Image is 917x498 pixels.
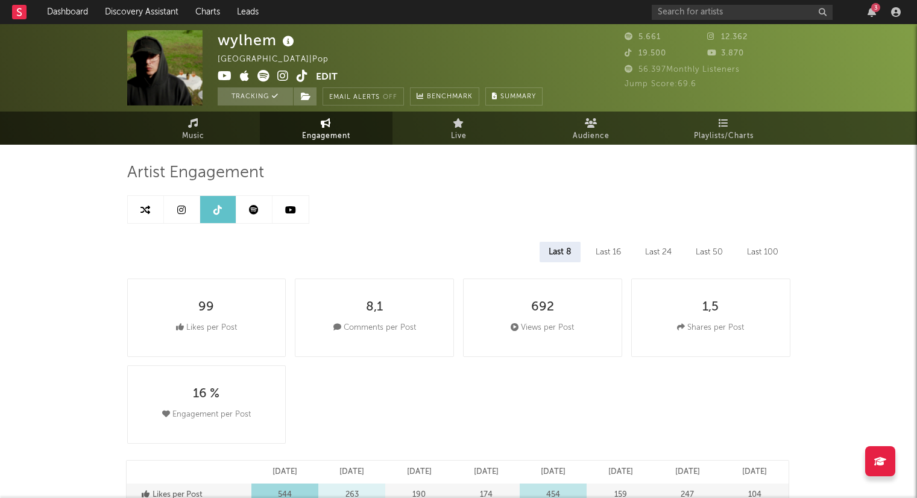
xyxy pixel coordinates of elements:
div: 1,5 [702,300,719,315]
a: Engagement [260,112,392,145]
p: [DATE] [541,465,566,479]
div: 99 [198,300,214,315]
div: Likes per Post [176,321,237,335]
div: 692 [531,300,554,315]
em: Off [383,94,397,101]
div: Last 50 [687,242,732,262]
a: Playlists/Charts [658,112,790,145]
span: 3.870 [707,49,744,57]
span: Music [182,129,204,143]
p: [DATE] [273,465,297,479]
div: wylhem [218,30,297,50]
input: Search for artists [652,5,833,20]
a: Live [392,112,525,145]
a: Benchmark [410,87,479,106]
span: Artist Engagement [127,166,264,180]
div: Comments per Post [333,321,416,335]
span: 5.661 [625,33,661,41]
div: Last 24 [636,242,681,262]
span: Engagement [302,129,350,143]
span: Benchmark [427,90,473,104]
a: Music [127,112,260,145]
span: 12.362 [707,33,748,41]
span: Jump Score: 69.6 [625,80,696,88]
div: [GEOGRAPHIC_DATA] | Pop [218,52,342,67]
button: Edit [316,70,338,85]
span: Summary [500,93,536,100]
span: Playlists/Charts [694,129,754,143]
span: 56.397 Monthly Listeners [625,66,740,74]
div: Shares per Post [677,321,744,335]
span: Live [451,129,467,143]
button: Summary [485,87,543,106]
button: Tracking [218,87,293,106]
p: [DATE] [407,465,432,479]
span: Audience [573,129,610,143]
div: 16 % [193,387,219,402]
div: Last 16 [587,242,630,262]
p: [DATE] [675,465,700,479]
div: Views per Post [511,321,574,335]
p: [DATE] [474,465,499,479]
div: Last 8 [540,242,581,262]
div: 8,1 [366,300,383,315]
button: Email AlertsOff [323,87,404,106]
span: 19.500 [625,49,666,57]
div: Last 100 [738,242,787,262]
a: Audience [525,112,658,145]
button: 3 [868,7,876,17]
p: [DATE] [339,465,364,479]
p: [DATE] [608,465,633,479]
p: [DATE] [742,465,767,479]
div: Engagement per Post [162,408,251,422]
div: 3 [871,3,880,12]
